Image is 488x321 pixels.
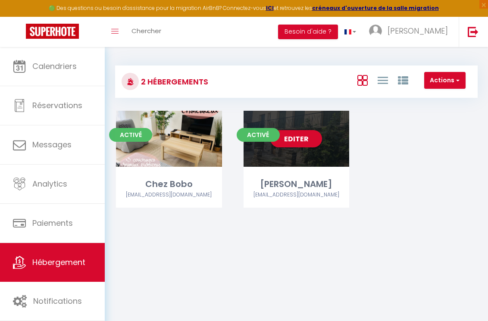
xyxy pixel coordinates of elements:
span: Messages [32,139,72,150]
span: Paiements [32,218,73,228]
a: Chercher [125,17,168,47]
span: Calendriers [32,61,77,72]
span: [PERSON_NAME] [388,25,448,36]
a: créneaux d'ouverture de la salle migration [312,4,439,12]
span: Hébergement [32,257,85,268]
span: Analytics [32,178,67,189]
span: Activé [237,128,280,142]
img: logout [468,26,479,37]
a: ICI [266,4,274,12]
a: Vue par Groupe [398,73,408,87]
img: ... [369,25,382,37]
span: Réservations [32,100,82,111]
div: Airbnb [116,191,222,199]
button: Besoin d'aide ? [278,25,338,39]
div: Airbnb [244,191,350,199]
a: Editer [270,130,322,147]
img: Super Booking [26,24,79,39]
button: Actions [424,72,466,89]
span: Notifications [33,296,82,306]
div: [PERSON_NAME] [244,178,350,191]
a: Vue en Box [357,73,368,87]
div: Chez Bobo [116,178,222,191]
h3: 2 Hébergements [139,72,208,91]
span: Activé [109,128,152,142]
a: ... [PERSON_NAME] [363,17,459,47]
span: Chercher [131,26,161,35]
button: Ouvrir le widget de chat LiveChat [7,3,33,29]
a: Vue en Liste [378,73,388,87]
